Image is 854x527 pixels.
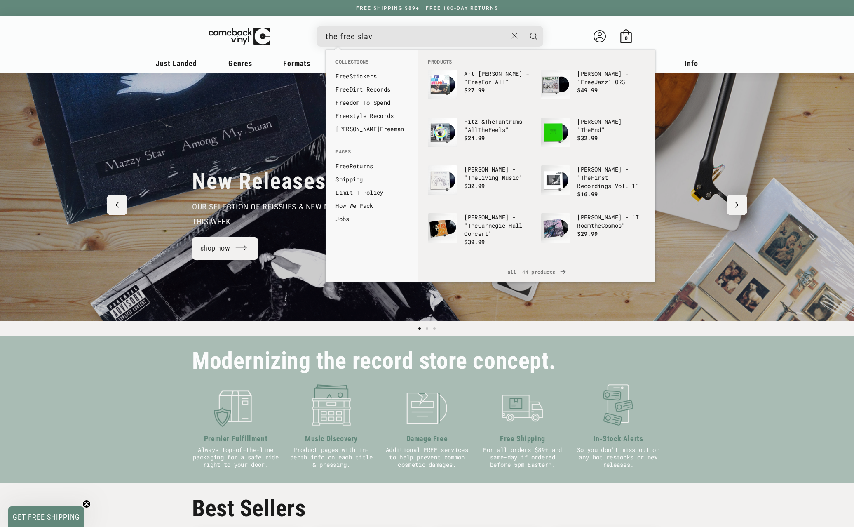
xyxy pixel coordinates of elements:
p: [PERSON_NAME] - "I Roam Cosmos" [577,213,645,230]
li: collections: Free Dirt Records [331,83,412,96]
a: [PERSON_NAME]Freeman [335,125,408,133]
h3: Damage Free [383,433,471,444]
a: How We Pack [335,202,408,210]
a: FreeDirt Records [335,85,408,94]
b: Free [581,78,594,86]
b: The [478,126,488,134]
span: $32.99 [577,134,598,142]
img: Alexander Von Schlippenbach - "The Living Music" [428,165,457,195]
div: Collections [326,50,418,140]
span: $16.99 [577,190,598,198]
li: pages: Free Returns [331,160,412,173]
span: $24.99 [464,134,485,142]
li: Pages [331,148,412,160]
li: Products [424,58,650,66]
p: [PERSON_NAME] - " Carnegie Hall Concert" [464,213,533,238]
li: products: Sun Ra - "I Roam the Cosmos" [537,209,650,257]
a: Art Blakely - "Free For All" Art [PERSON_NAME] - "FreeFor All" $27.99 [428,70,533,109]
h2: Best Sellers [192,495,662,522]
a: Shipping [335,175,408,184]
a: Freedom To Spend [335,99,408,107]
h2: Modernizing the record store concept. [192,351,556,371]
a: Sun Ra - "I Roam the Cosmos" [PERSON_NAME] - "I RoamtheCosmos" $29.99 [541,213,645,253]
p: [PERSON_NAME] - " First Recordings Vol. 1" [577,165,645,190]
span: $32.99 [464,182,485,190]
a: Freestyle Records [335,112,408,120]
b: the [591,221,601,229]
div: Search [317,26,543,47]
li: pages: How We Pack [331,199,412,212]
button: Close teaser [82,500,91,508]
img: Fitz & The Tantrums - "All The Feels" [428,118,457,147]
a: FREE SHIPPING $89+ | FREE 100-DAY RETURNS [348,5,507,11]
li: products: Alexander Von Schlippenbach - "The Living Music" [424,161,537,209]
b: Free [335,85,349,93]
li: Collections [331,58,412,70]
p: [PERSON_NAME] - " Jazz" ORG [577,70,645,86]
span: all 144 products [425,261,649,282]
li: products: Alice Coltrane - "The Carnegie Hall Concert" [424,209,537,257]
p: Product pages with in-depth info on each title & pressing. [288,446,375,468]
a: FreeStickers [335,72,408,80]
div: Products [418,50,655,261]
b: Free [380,125,394,133]
img: Peter Brotzmann - "The End" [541,118,570,147]
h3: In-Stock Alerts [575,433,662,444]
p: For all orders $89+ and same-day if ordered before 5pm Eastern. [479,446,566,468]
a: FreeReturns [335,162,408,170]
div: GET FREE SHIPPINGClose teaser [8,506,84,527]
button: Load slide 2 of 3 [423,325,431,332]
b: Free [335,162,349,170]
p: Always top-of-the-line packaging for a safe ride right to your door. [192,446,279,468]
h3: Premier Fulfillment [192,433,279,444]
span: our selection of reissues & new music that dropped this week. [192,202,404,226]
span: $27.99 [464,86,485,94]
span: Just Landed [156,59,197,68]
span: Formats [283,59,310,68]
a: Peter Brotzmann - "The End" [PERSON_NAME] - "TheEnd" $32.99 [541,118,645,157]
span: $49.99 [577,86,598,94]
div: View All [418,261,655,282]
a: Limit 1 Policy [335,188,408,197]
a: Alice Coltrane - "The Carnegie Hall Concert" [PERSON_NAME] - "TheCarnegie Hall Concert" $39.99 [428,213,533,253]
a: Ornette Coleman - "Free Jazz" ORG [PERSON_NAME] - "FreeJazz" ORG $49.99 [541,70,645,109]
li: products: Art Blakely - "Free For All" [424,66,537,113]
img: Art Blakely - "Free For All" [428,70,457,99]
p: Art [PERSON_NAME] - " For All" [464,70,533,86]
b: Free [335,72,349,80]
button: Search [523,26,544,47]
img: Ornette Coleman - "Free Jazz" ORG [541,70,570,99]
b: The [468,174,478,181]
li: collections: Freedom To Spend [331,96,412,109]
a: Fitz & The Tantrums - "All The Feels" Fitz &TheTantrums - "AllTheFeels" $24.99 [428,118,533,157]
span: $39.99 [464,238,485,246]
li: collections: Russ Freeman [331,122,412,136]
li: pages: Jobs [331,212,412,226]
button: Load slide 1 of 3 [416,325,423,332]
p: So you don't miss out on any hot restocks or new releases. [575,446,662,468]
button: Next slide [727,195,747,215]
button: Previous slide [107,195,127,215]
h3: Free Shipping [479,433,566,444]
b: The [581,174,591,181]
h3: Music Discovery [288,433,375,444]
span: Genres [228,59,252,68]
p: [PERSON_NAME] - " Living Music" [464,165,533,182]
li: products: Ornette Coleman - "Free Jazz" ORG [537,66,650,113]
li: products: Peter Brotzmann - "The End" [537,113,650,161]
b: Free [468,78,481,86]
a: shop now [192,237,258,260]
p: Additional FREE services to help prevent common cosmetic damages. [383,446,471,468]
li: pages: Limit 1 Policy [331,186,412,199]
div: Pages [326,140,418,230]
b: Free [335,112,349,120]
a: all 144 products [418,261,655,282]
h2: New Releases [192,168,326,195]
li: products: Sun Ra - "Ra To The Rescue" [424,257,537,305]
button: Close [507,27,523,45]
span: $29.99 [577,230,598,238]
a: Jobs [335,215,408,223]
li: products: Sun Ra - "My Brother the Wind: Vol 1" [537,257,650,305]
b: Free [335,99,349,106]
a: Alexander Von Schlippenbach - "The Living Music" [PERSON_NAME] - "TheLiving Music" $32.99 [428,165,533,205]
